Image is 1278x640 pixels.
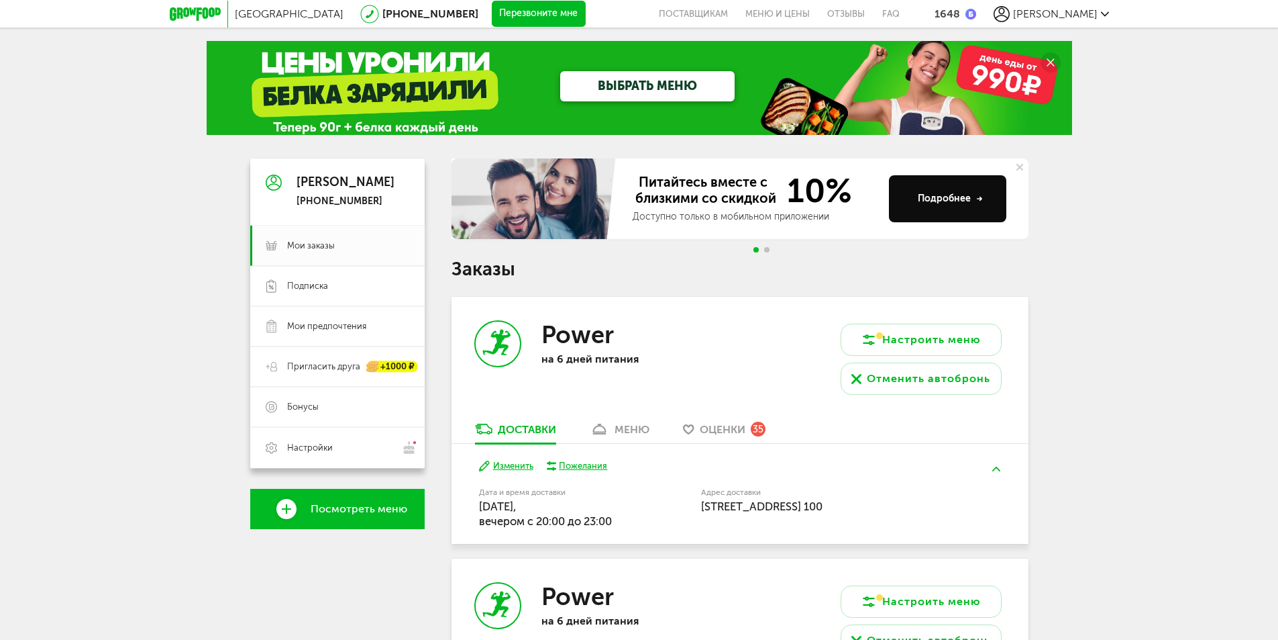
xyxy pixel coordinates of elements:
div: +1000 ₽ [367,361,418,373]
img: bonus_b.cdccf46.png [965,9,976,19]
button: Перезвоните мне [492,1,586,28]
div: Доступно только в мобильном приложении [633,210,878,224]
div: 35 [751,422,765,437]
span: 10% [779,174,852,208]
span: Мои заказы [287,240,335,252]
span: Go to slide 1 [753,247,759,253]
label: Дата и время доставки [479,489,633,496]
button: Подробнее [889,175,1006,222]
p: на 6 дней питания [541,614,716,627]
button: Настроить меню [841,324,1002,356]
span: [STREET_ADDRESS] 100 [701,500,822,513]
div: [PHONE_NUMBER] [297,195,394,208]
div: меню [615,423,649,436]
a: Оценки 35 [676,422,772,443]
button: Изменить [479,460,533,473]
a: Бонусы [250,387,425,427]
div: Пожелания [559,460,607,472]
span: [PERSON_NAME] [1013,7,1098,20]
span: Бонусы [287,401,319,413]
span: Go to slide 2 [764,247,769,253]
h3: Power [541,320,614,349]
span: Питайтесь вместе с близкими со скидкой [633,174,779,208]
a: [PHONE_NUMBER] [382,7,478,20]
div: Подробнее [918,192,983,205]
span: Мои предпочтения [287,320,366,332]
button: Отменить автобронь [841,363,1002,395]
h1: Заказы [451,261,1028,278]
img: arrow-up-green.5eb5f82.svg [992,467,1000,471]
span: Посмотреть меню [311,503,407,515]
button: Пожелания [547,460,608,472]
a: Настройки [250,427,425,468]
div: Отменить автобронь [867,371,990,387]
span: Настройки [287,442,333,454]
span: [DATE], вечером c 20:00 до 23:00 [479,500,612,527]
h3: Power [541,582,614,611]
a: Мои предпочтения [250,306,425,347]
div: [PERSON_NAME] [297,176,394,189]
span: Пригласить друга [287,361,360,373]
a: Доставки [468,422,563,443]
a: меню [583,422,656,443]
a: Мои заказы [250,226,425,266]
img: family-banner.579af9d.jpg [451,158,619,239]
div: 1648 [935,7,960,20]
p: на 6 дней питания [541,353,716,365]
span: Оценки [700,423,745,436]
button: Настроить меню [841,586,1002,618]
a: ВЫБРАТЬ МЕНЮ [560,71,735,101]
a: Посмотреть меню [250,489,425,529]
span: Подписка [287,280,328,292]
span: [GEOGRAPHIC_DATA] [235,7,343,20]
a: Подписка [250,266,425,306]
label: Адрес доставки [701,489,951,496]
a: Пригласить друга +1000 ₽ [250,347,425,387]
div: Доставки [498,423,556,436]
